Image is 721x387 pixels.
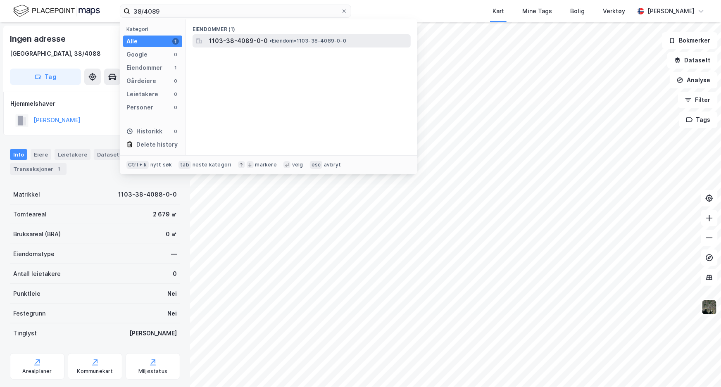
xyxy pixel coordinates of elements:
[13,249,55,259] div: Eiendomstype
[172,64,179,71] div: 1
[55,149,90,160] div: Leietakere
[136,140,178,150] div: Delete history
[209,36,268,46] span: 1103-38-4089-0-0
[667,52,718,69] button: Datasett
[493,6,504,16] div: Kart
[10,49,101,59] div: [GEOGRAPHIC_DATA], 38/4088
[126,36,138,46] div: Alle
[680,347,721,387] div: Kontrollprogram for chat
[55,165,63,173] div: 1
[172,51,179,58] div: 0
[166,229,177,239] div: 0 ㎡
[22,368,52,375] div: Arealplaner
[167,309,177,318] div: Nei
[172,38,179,45] div: 1
[10,149,27,160] div: Info
[10,32,67,45] div: Ingen adresse
[173,269,177,279] div: 0
[172,78,179,84] div: 0
[662,32,718,49] button: Bokmerker
[10,69,81,85] button: Tag
[13,4,100,18] img: logo.f888ab2527a4732fd821a326f86c7f29.svg
[178,161,191,169] div: tab
[126,50,148,59] div: Google
[10,163,67,175] div: Transaksjoner
[13,269,61,279] div: Antall leietakere
[129,328,177,338] div: [PERSON_NAME]
[13,190,40,199] div: Matrikkel
[13,309,45,318] div: Festegrunn
[13,328,37,338] div: Tinglyst
[255,161,277,168] div: markere
[310,161,323,169] div: esc
[126,102,153,112] div: Personer
[172,91,179,97] div: 0
[126,126,162,136] div: Historikk
[126,76,156,86] div: Gårdeiere
[10,99,180,109] div: Hjemmelshaver
[77,368,113,375] div: Kommunekart
[186,19,417,34] div: Eiendommer (1)
[603,6,625,16] div: Verktøy
[167,289,177,299] div: Nei
[126,89,158,99] div: Leietakere
[13,209,46,219] div: Tomteareal
[13,289,40,299] div: Punktleie
[94,149,125,160] div: Datasett
[150,161,172,168] div: nytt søk
[269,38,346,44] span: Eiendom • 1103-38-4089-0-0
[172,104,179,111] div: 0
[126,26,182,32] div: Kategori
[153,209,177,219] div: 2 679 ㎡
[678,92,718,108] button: Filter
[130,5,341,17] input: Søk på adresse, matrikkel, gårdeiere, leietakere eller personer
[118,190,177,199] div: 1103-38-4088-0-0
[680,347,721,387] iframe: Chat Widget
[171,249,177,259] div: —
[269,38,272,44] span: •
[702,299,717,315] img: 9k=
[570,6,585,16] div: Bolig
[31,149,51,160] div: Eiere
[647,6,695,16] div: [PERSON_NAME]
[324,161,341,168] div: avbryt
[670,72,718,88] button: Analyse
[13,229,61,239] div: Bruksareal (BRA)
[138,368,167,375] div: Miljøstatus
[679,112,718,128] button: Tags
[292,161,303,168] div: velg
[126,161,149,169] div: Ctrl + k
[172,128,179,135] div: 0
[126,63,162,73] div: Eiendommer
[193,161,231,168] div: neste kategori
[522,6,552,16] div: Mine Tags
